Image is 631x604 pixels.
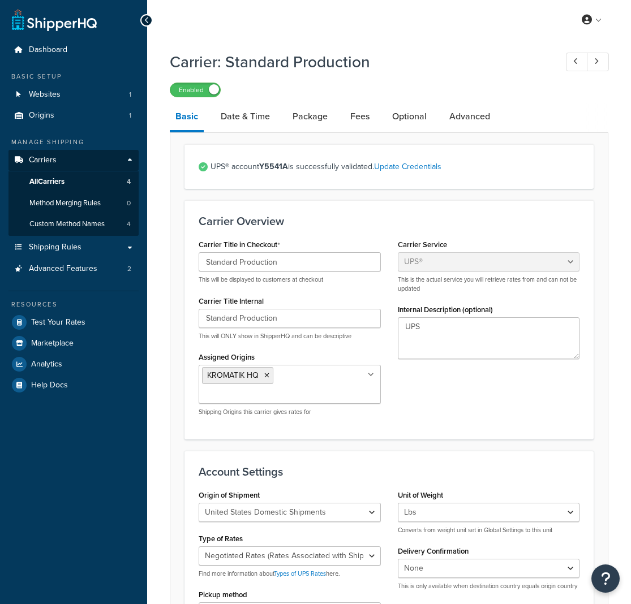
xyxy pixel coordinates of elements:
label: Unit of Weight [398,491,443,499]
a: Websites1 [8,84,139,105]
label: Pickup method [199,590,247,599]
p: Shipping Origins this carrier gives rates for [199,408,381,416]
label: Origin of Shipment [199,491,260,499]
span: 2 [127,264,131,274]
li: Carriers [8,150,139,236]
span: Analytics [31,360,62,369]
h3: Account Settings [199,465,580,478]
label: Assigned Origins [199,353,255,361]
label: Carrier Title in Checkout [199,240,280,249]
p: Find more information about here. [199,570,381,578]
span: 0 [127,199,131,208]
textarea: UPS [398,317,580,359]
a: Basic [170,103,204,132]
label: Delivery Confirmation [398,547,469,555]
span: 1 [129,111,131,120]
span: All Carriers [29,177,65,187]
div: Manage Shipping [8,137,139,147]
span: Dashboard [29,45,67,55]
span: Custom Method Names [29,219,105,229]
button: Open Resource Center [591,564,620,593]
a: Marketplace [8,333,139,353]
span: Carriers [29,156,57,165]
h3: Carrier Overview [199,215,580,227]
a: Carriers [8,150,139,171]
li: Method Merging Rules [8,193,139,214]
a: Method Merging Rules0 [8,193,139,214]
p: Converts from weight unit set in Global Settings to this unit [398,526,580,534]
span: Test Your Rates [31,318,85,327]
span: UPS® account is successfully validated. [211,159,580,175]
p: This will ONLY show in ShipperHQ and can be descriptive [199,332,381,340]
a: Update Credentials [374,161,441,172]
a: Dashboard [8,40,139,61]
a: AllCarriers4 [8,171,139,192]
p: This is only available when destination country equals origin country [398,582,580,590]
h1: Carrier: Standard Production [170,51,545,73]
a: Date & Time [215,103,276,130]
a: Types of UPS Rates [274,569,326,578]
a: Custom Method Names4 [8,214,139,235]
a: Analytics [8,354,139,374]
li: Websites [8,84,139,105]
label: Enabled [170,83,220,97]
li: Custom Method Names [8,214,139,235]
span: Marketplace [31,339,74,348]
span: 4 [127,177,131,187]
strong: Y5541A [259,161,288,172]
span: KROMATIK HQ [207,369,259,381]
label: Carrier Title Internal [199,297,264,305]
label: Internal Description (optional) [398,305,493,314]
span: Origins [29,111,54,120]
p: This is the actual service you will retrieve rates from and can not be updated [398,275,580,293]
label: Type of Rates [199,534,243,543]
a: Package [287,103,333,130]
div: Basic Setup [8,72,139,81]
a: Next Record [587,53,609,71]
li: Advanced Features [8,258,139,279]
a: Origins1 [8,105,139,126]
a: Advanced [444,103,496,130]
a: Previous Record [566,53,588,71]
span: Websites [29,90,61,100]
label: Carrier Service [398,240,447,249]
span: Advanced Features [29,264,97,274]
a: Fees [345,103,375,130]
span: 4 [127,219,131,229]
a: Help Docs [8,375,139,395]
span: Shipping Rules [29,243,81,252]
a: Test Your Rates [8,312,139,333]
div: Resources [8,300,139,309]
p: This will be displayed to customers at checkout [199,275,381,284]
a: Optional [387,103,432,130]
span: Help Docs [31,381,68,390]
span: 1 [129,90,131,100]
a: Shipping Rules [8,237,139,258]
a: Advanced Features2 [8,258,139,279]
span: Method Merging Rules [29,199,101,208]
li: Origins [8,105,139,126]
